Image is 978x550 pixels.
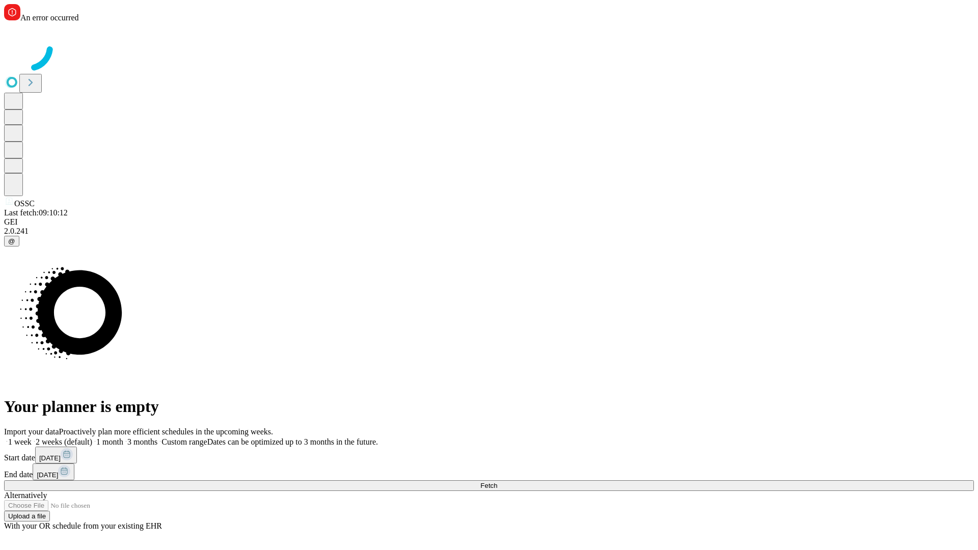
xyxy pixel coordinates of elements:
[4,397,974,416] h1: Your planner is empty
[8,237,15,245] span: @
[480,482,497,489] span: Fetch
[33,463,74,480] button: [DATE]
[20,13,79,22] span: An error occurred
[8,437,32,446] span: 1 week
[4,463,974,480] div: End date
[4,480,974,491] button: Fetch
[4,427,59,436] span: Import your data
[4,217,974,227] div: GEI
[4,447,974,463] div: Start date
[127,437,157,446] span: 3 months
[4,511,50,521] button: Upload a file
[4,227,974,236] div: 2.0.241
[96,437,123,446] span: 1 month
[35,447,77,463] button: [DATE]
[4,521,162,530] span: With your OR schedule from your existing EHR
[4,208,68,217] span: Last fetch: 09:10:12
[4,236,19,246] button: @
[4,491,47,500] span: Alternatively
[37,471,58,479] span: [DATE]
[14,199,35,208] span: OSSC
[161,437,207,446] span: Custom range
[59,427,273,436] span: Proactively plan more efficient schedules in the upcoming weeks.
[39,454,61,462] span: [DATE]
[207,437,378,446] span: Dates can be optimized up to 3 months in the future.
[36,437,92,446] span: 2 weeks (default)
